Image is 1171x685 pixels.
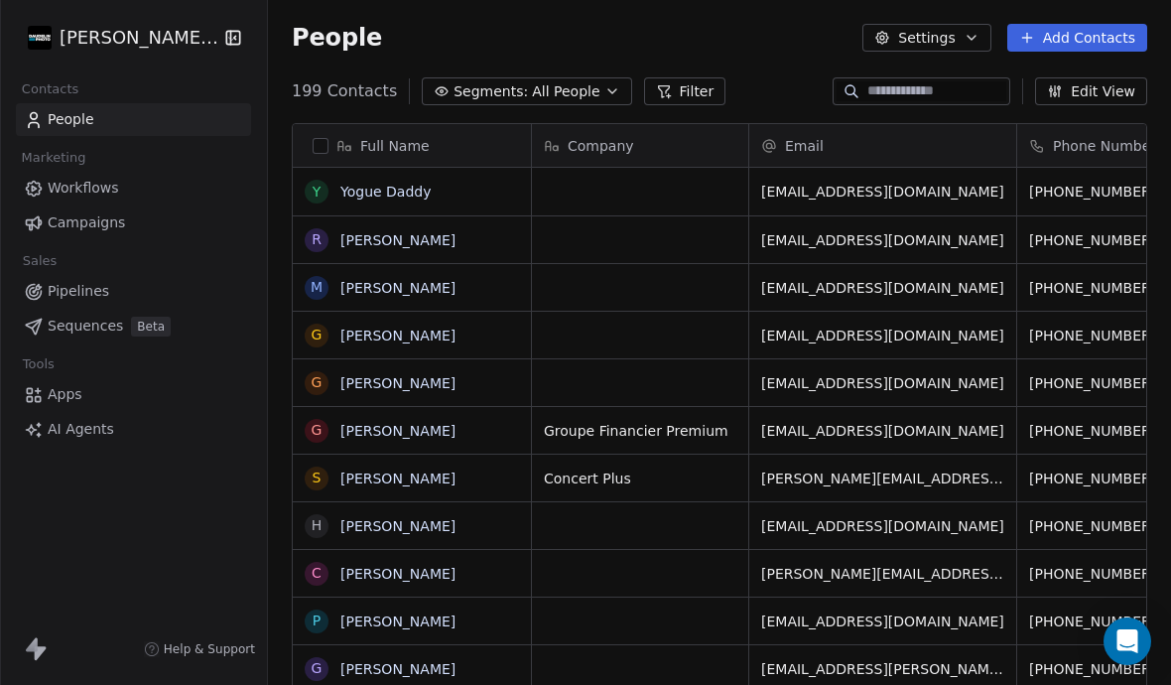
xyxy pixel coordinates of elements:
span: Pipelines [48,281,109,302]
a: Yogue Daddy [340,184,432,200]
a: [PERSON_NAME] [340,566,455,582]
span: [EMAIL_ADDRESS][DOMAIN_NAME] [761,278,1004,298]
a: [PERSON_NAME] [340,614,455,629]
button: Settings [862,24,990,52]
a: [PERSON_NAME] [340,423,455,439]
button: Filter [644,77,726,105]
button: Edit View [1035,77,1147,105]
span: Contacts [13,74,87,104]
span: [EMAIL_ADDRESS][DOMAIN_NAME] [761,326,1004,345]
span: [EMAIL_ADDRESS][DOMAIN_NAME] [761,182,1004,202]
a: AI Agents [16,413,251,446]
span: [EMAIL_ADDRESS][DOMAIN_NAME] [761,230,1004,250]
a: Campaigns [16,206,251,239]
a: Workflows [16,172,251,205]
button: Add Contacts [1007,24,1147,52]
span: Apps [48,384,82,405]
div: H [312,515,323,536]
span: AI Agents [48,419,114,440]
span: [PERSON_NAME] Photo [60,25,220,51]
span: Tools [14,349,63,379]
div: Open Intercom Messenger [1104,617,1151,665]
span: Phone Number [1053,136,1156,156]
a: People [16,103,251,136]
div: S [313,468,322,488]
div: Email [749,124,1016,167]
a: [PERSON_NAME] [340,328,455,343]
a: [PERSON_NAME] [340,232,455,248]
div: G [312,658,323,679]
span: [EMAIL_ADDRESS][DOMAIN_NAME] [761,516,1004,536]
span: Company [568,136,634,156]
a: Help & Support [144,641,255,657]
a: SequencesBeta [16,310,251,342]
div: C [312,563,322,584]
span: Full Name [360,136,430,156]
div: G [312,420,323,441]
span: [PERSON_NAME][EMAIL_ADDRESS][DOMAIN_NAME] [761,469,1004,488]
div: P [313,611,321,631]
a: Pipelines [16,275,251,308]
div: M [311,277,323,298]
span: Marketing [13,143,94,173]
div: R [312,229,322,250]
span: Workflows [48,178,119,199]
img: Daudelin%20Photo%20Logo%20White%202025%20Square.png [28,26,52,50]
span: Concert Plus [544,469,736,488]
span: People [292,23,382,53]
span: Groupe Financier Premium [544,421,736,441]
span: Segments: [454,81,528,102]
a: [PERSON_NAME] [340,375,455,391]
div: Y [313,182,322,203]
span: [EMAIL_ADDRESS][DOMAIN_NAME] [761,373,1004,393]
span: Sales [14,246,65,276]
a: [PERSON_NAME] [340,518,455,534]
a: [PERSON_NAME] [340,661,455,677]
div: G [312,372,323,393]
span: 199 Contacts [292,79,397,103]
span: Sequences [48,316,123,337]
div: Full Name [293,124,531,167]
a: [PERSON_NAME] [340,280,455,296]
span: Beta [131,317,171,337]
span: Email [785,136,824,156]
span: [PERSON_NAME][EMAIL_ADDRESS][PERSON_NAME][DOMAIN_NAME] [761,564,1004,584]
span: [EMAIL_ADDRESS][DOMAIN_NAME] [761,421,1004,441]
span: [EMAIL_ADDRESS][DOMAIN_NAME] [761,612,1004,631]
div: Company [532,124,748,167]
a: Apps [16,378,251,411]
a: [PERSON_NAME] [340,471,455,486]
span: [EMAIL_ADDRESS][PERSON_NAME][DOMAIN_NAME] [761,659,1004,679]
span: People [48,109,94,130]
span: All People [532,81,599,102]
button: [PERSON_NAME] Photo [24,21,211,55]
span: Help & Support [164,641,255,657]
div: G [312,325,323,345]
span: Campaigns [48,212,125,233]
